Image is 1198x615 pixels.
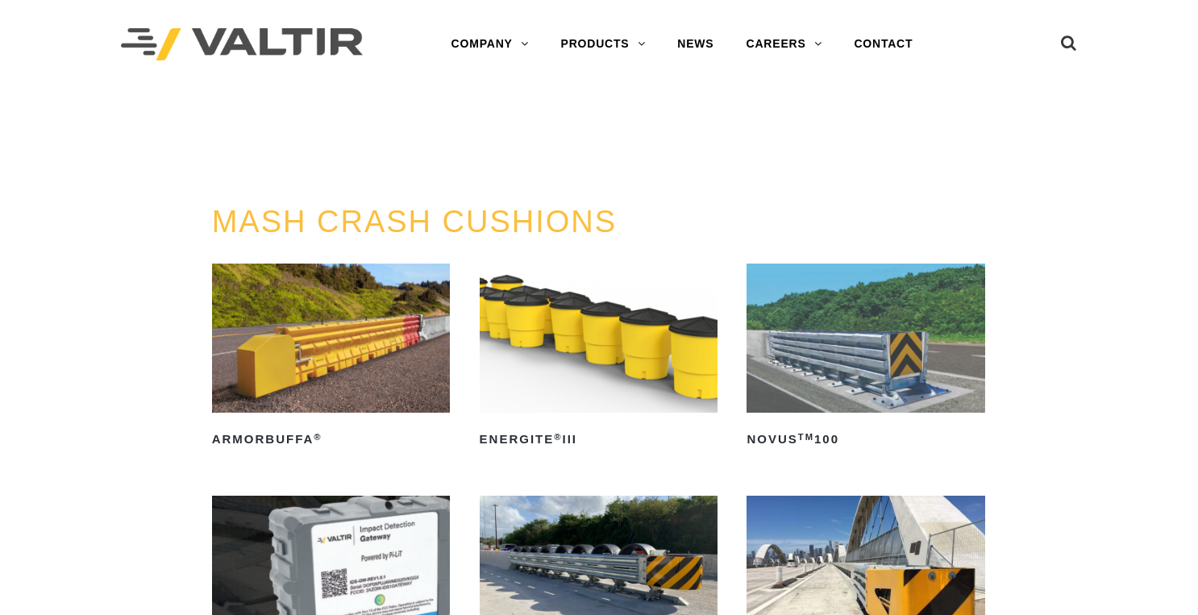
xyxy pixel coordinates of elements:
[747,427,984,453] h2: NOVUS 100
[212,205,618,239] a: MASH CRASH CUSHIONS
[314,432,322,442] sup: ®
[747,264,984,452] a: NOVUSTM100
[545,28,662,60] a: PRODUCTS
[661,28,730,60] a: NEWS
[480,264,718,452] a: ENERGITE®III
[554,432,562,442] sup: ®
[212,427,450,453] h2: ArmorBuffa
[798,432,814,442] sup: TM
[212,264,450,452] a: ArmorBuffa®
[435,28,545,60] a: COMPANY
[480,427,718,453] h2: ENERGITE III
[121,28,363,61] img: Valtir
[730,28,838,60] a: CAREERS
[838,28,929,60] a: CONTACT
